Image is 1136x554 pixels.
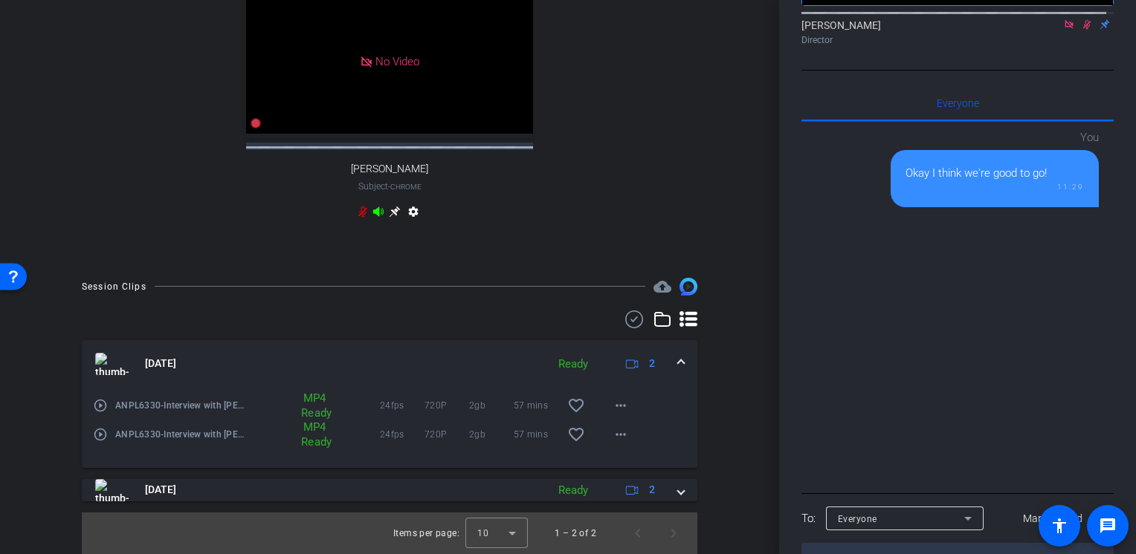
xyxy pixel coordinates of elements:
div: 11:29 [906,181,1084,192]
span: [DATE] [145,356,176,371]
div: Items per page: [393,526,459,541]
mat-icon: message [1099,517,1117,535]
span: 24fps [380,427,425,442]
span: 2gb [469,398,514,413]
mat-icon: favorite_border [567,397,585,414]
span: [PERSON_NAME] [351,163,428,175]
mat-icon: play_circle_outline [93,398,108,413]
mat-icon: more_horiz [612,397,630,414]
div: Director [801,33,1114,47]
span: Chrome [390,183,422,191]
mat-icon: settings [404,206,422,224]
button: Previous page [620,515,656,551]
div: [PERSON_NAME] [801,18,1114,47]
div: You [891,129,1099,146]
img: Session clips [680,278,697,296]
div: Session Clips [82,279,146,294]
span: 57 mins [514,398,558,413]
div: Ready [551,482,596,499]
div: thumb-nail[DATE]Ready2 [82,388,697,468]
span: No Video [375,55,419,68]
span: Everyone [937,98,979,108]
mat-expansion-panel-header: thumb-nail[DATE]Ready2 [82,340,697,388]
mat-icon: cloud_upload [653,278,671,296]
span: 2gb [469,427,514,442]
mat-expansion-panel-header: thumb-nail[DATE]Ready2 [82,479,697,501]
mat-icon: favorite_border [567,426,585,443]
span: [DATE] [145,482,176,498]
span: ANPL6330-Interview with [PERSON_NAME]-[PERSON_NAME]-2025-09-15-10-02-55-440-1 [115,398,247,413]
span: Everyone [838,514,877,524]
span: Subject [358,180,422,193]
mat-icon: more_horiz [612,426,630,443]
span: 24fps [380,398,425,413]
div: 1 – 2 of 2 [555,526,596,541]
div: To: [801,510,816,527]
span: 2 [649,482,655,498]
span: 57 mins [514,427,558,442]
button: Next page [656,515,691,551]
span: 720P [425,427,469,442]
span: 2 [649,356,655,371]
span: Destinations for your clips [653,278,671,296]
div: Okay I think we're good to go! [906,165,1084,182]
button: Mark all read [993,505,1114,532]
mat-icon: accessibility [1051,517,1068,535]
div: MP4 Ready [294,420,334,449]
span: Mark all read [1023,511,1082,527]
mat-icon: play_circle_outline [93,427,108,442]
img: thumb-nail [95,479,129,501]
span: ANPL6330-Interview with [PERSON_NAME]-[PERSON_NAME]-2025-09-15-10-02-55-440-0 [115,427,247,442]
img: thumb-nail [95,353,129,375]
span: 720P [425,398,469,413]
span: - [388,181,390,192]
div: MP4 Ready [294,391,334,420]
div: Ready [551,356,596,373]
